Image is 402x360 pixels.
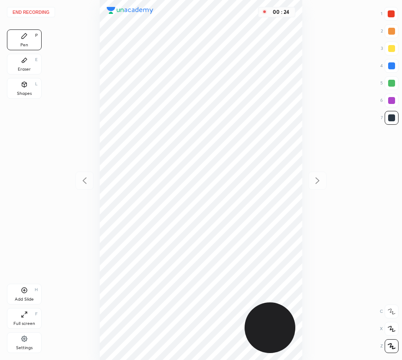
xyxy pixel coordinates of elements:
[35,58,38,62] div: E
[381,24,399,38] div: 2
[380,94,399,107] div: 6
[7,7,55,17] button: End recording
[16,346,33,350] div: Settings
[381,42,399,55] div: 3
[13,321,35,326] div: Full screen
[380,322,399,336] div: X
[35,312,38,316] div: F
[381,7,398,21] div: 1
[380,76,399,90] div: 5
[17,91,32,96] div: Shapes
[35,288,38,292] div: H
[380,305,399,318] div: C
[18,67,31,71] div: Eraser
[15,297,34,302] div: Add Slide
[20,43,28,47] div: Pen
[107,7,154,14] img: logo.38c385cc.svg
[271,9,291,15] div: 00 : 24
[35,33,38,38] div: P
[35,82,38,86] div: L
[380,59,399,73] div: 4
[380,339,399,353] div: Z
[381,111,399,125] div: 7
